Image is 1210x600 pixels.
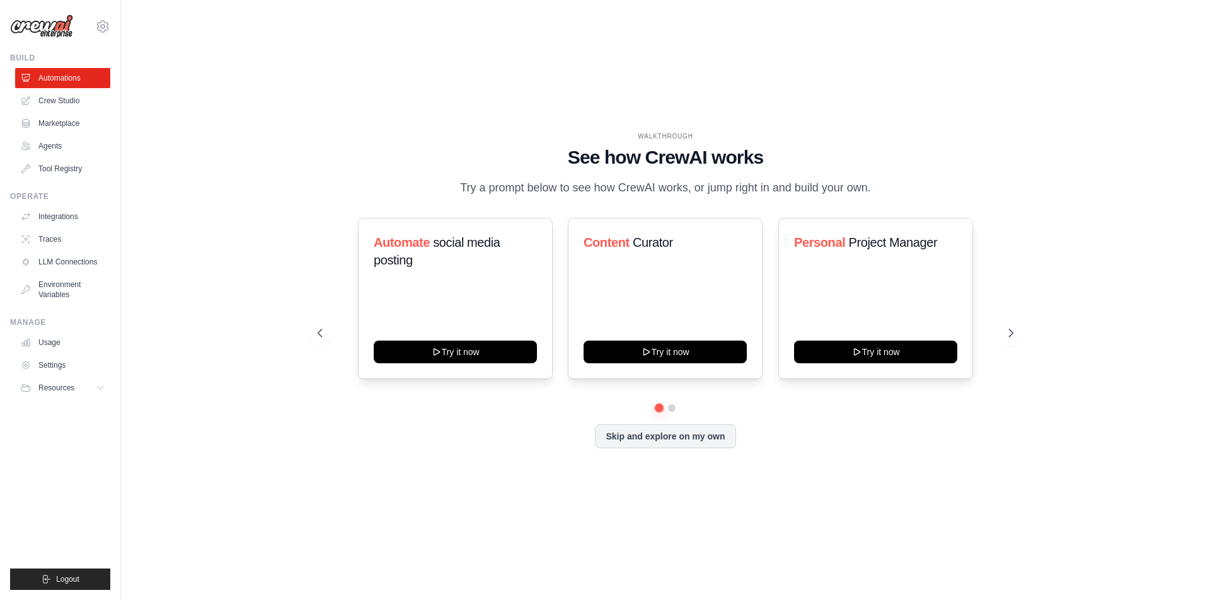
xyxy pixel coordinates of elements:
[318,146,1013,169] h1: See how CrewAI works
[15,252,110,272] a: LLM Connections
[15,136,110,156] a: Agents
[794,341,957,363] button: Try it now
[15,229,110,249] a: Traces
[15,113,110,133] a: Marketplace
[15,159,110,179] a: Tool Registry
[15,91,110,111] a: Crew Studio
[374,341,537,363] button: Try it now
[848,235,937,249] span: Project Manager
[10,53,110,63] div: Build
[15,332,110,353] a: Usage
[15,207,110,227] a: Integrations
[15,275,110,305] a: Environment Variables
[374,235,430,249] span: Automate
[633,235,673,249] span: Curator
[15,355,110,375] a: Settings
[10,317,110,327] div: Manage
[794,235,845,249] span: Personal
[15,68,110,88] a: Automations
[10,569,110,590] button: Logout
[374,235,500,267] span: social media posting
[595,424,735,448] button: Skip and explore on my own
[10,191,110,201] div: Operate
[318,132,1013,141] div: WALKTHROUGH
[38,383,74,393] span: Resources
[15,378,110,398] button: Resources
[454,179,877,197] p: Try a prompt below to see how CrewAI works, or jump right in and build your own.
[584,341,747,363] button: Try it now
[584,235,630,249] span: Content
[10,14,73,38] img: Logo
[56,574,79,584] span: Logout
